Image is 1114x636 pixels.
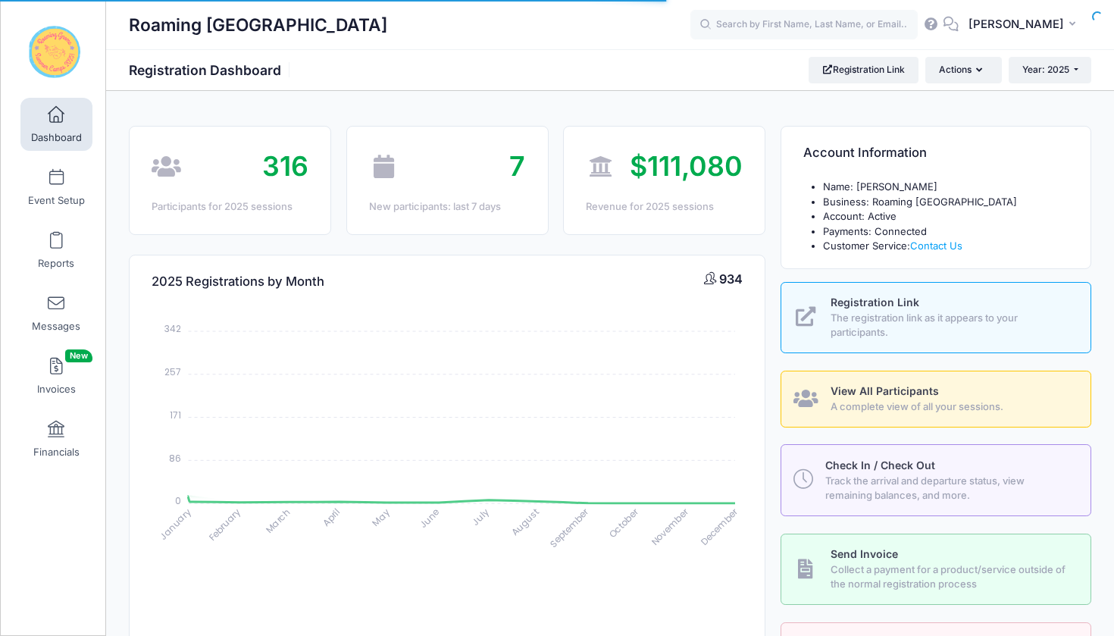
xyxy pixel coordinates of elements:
span: Event Setup [28,194,85,207]
button: [PERSON_NAME] [959,8,1091,42]
li: Payments: Connected [823,224,1069,240]
tspan: April [320,506,343,528]
span: Year: 2025 [1022,64,1069,75]
a: View All Participants A complete view of all your sessions. [781,371,1091,428]
span: Track the arrival and departure status, view remaining balances, and more. [825,474,1073,503]
a: Reports [20,224,92,277]
tspan: August [509,506,542,538]
tspan: 257 [164,365,181,378]
span: $111,080 [630,149,743,183]
tspan: May [370,506,393,528]
span: Reports [38,257,74,270]
a: Contact Us [910,240,962,252]
tspan: 171 [170,409,181,421]
a: Event Setup [20,161,92,214]
tspan: July [469,506,492,528]
tspan: October [606,505,642,540]
h4: 2025 Registrations by Month [152,260,324,303]
span: View All Participants [831,384,939,397]
h4: Account Information [803,132,927,175]
span: 316 [262,149,308,183]
span: 934 [719,271,743,287]
li: Business: Roaming [GEOGRAPHIC_DATA] [823,195,1069,210]
div: Revenue for 2025 sessions [586,199,743,215]
span: Financials [33,446,80,459]
h1: Roaming [GEOGRAPHIC_DATA] [129,8,387,42]
input: Search by First Name, Last Name, or Email... [690,10,918,40]
button: Year: 2025 [1009,57,1091,83]
tspan: September [547,505,592,550]
a: Registration Link The registration link as it appears to your participants. [781,282,1091,353]
a: Financials [20,412,92,465]
tspan: June [417,506,442,531]
span: [PERSON_NAME] [968,16,1064,33]
h1: Registration Dashboard [129,62,294,78]
span: Messages [32,320,80,333]
a: Send Invoice Collect a payment for a product/service outside of the normal registration process [781,534,1091,605]
a: InvoicesNew [20,349,92,403]
tspan: 342 [164,322,181,335]
span: The registration link as it appears to your participants. [831,311,1074,340]
a: Registration Link [809,57,918,83]
a: Check In / Check Out Track the arrival and departure status, view remaining balances, and more. [781,444,1091,515]
a: Messages [20,287,92,340]
span: Check In / Check Out [825,459,935,472]
a: Dashboard [20,98,92,151]
li: Name: [PERSON_NAME] [823,180,1069,195]
tspan: 86 [169,451,181,464]
span: New [65,349,92,362]
span: A complete view of all your sessions. [831,399,1074,415]
li: Customer Service: [823,239,1069,254]
tspan: March [263,506,293,536]
span: Dashboard [31,131,82,144]
tspan: November [649,505,692,548]
tspan: February [206,506,243,543]
li: Account: Active [823,209,1069,224]
div: New participants: last 7 days [369,199,526,215]
span: Collect a payment for a product/service outside of the normal registration process [831,562,1074,592]
a: Roaming Gnome Theatre [1,16,107,88]
tspan: January [157,506,194,543]
img: Roaming Gnome Theatre [26,23,83,80]
span: Registration Link [831,296,919,309]
tspan: December [698,505,741,548]
div: Participants for 2025 sessions [152,199,308,215]
span: Send Invoice [831,547,898,560]
tspan: 0 [175,494,181,507]
span: Invoices [37,383,76,396]
button: Actions [925,57,1001,83]
span: 7 [509,149,525,183]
